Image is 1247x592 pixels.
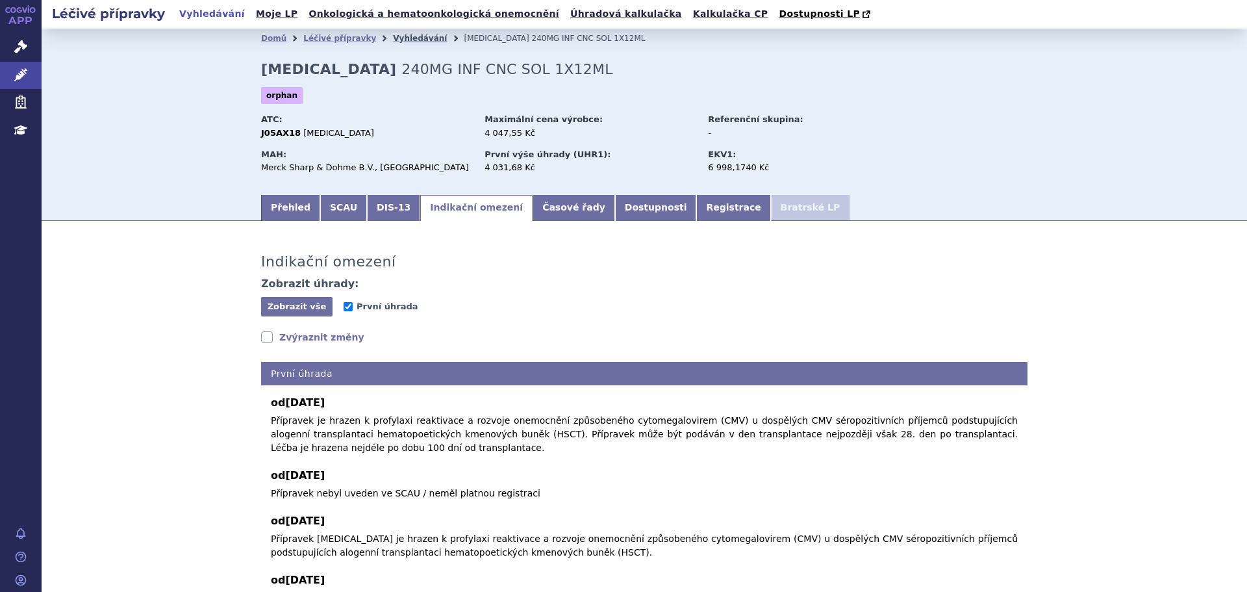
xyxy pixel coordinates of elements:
[261,162,472,174] div: Merck Sharp & Dohme B.V., [GEOGRAPHIC_DATA]
[303,34,376,43] a: Léčivé přípravky
[367,195,420,221] a: DIS-13
[271,395,1018,411] b: od
[285,515,325,527] span: [DATE]
[261,277,359,290] h4: Zobrazit úhrady:
[696,195,770,221] a: Registrace
[320,195,367,221] a: SCAU
[344,302,353,311] input: První úhrada
[42,5,175,23] h2: Léčivé přípravky
[708,114,803,124] strong: Referenční skupina:
[261,297,333,316] button: Zobrazit vše
[271,573,1018,588] b: od
[305,5,563,23] a: Onkologická a hematoonkologická onemocnění
[268,302,327,311] span: Zobrazit vše
[485,149,611,159] strong: První výše úhrady (UHR1):
[485,114,603,124] strong: Maximální cena výrobce:
[708,149,736,159] strong: EKV1:
[261,34,286,43] a: Domů
[401,61,612,77] span: 240MG INF CNC SOL 1X12ML
[261,362,1027,386] h4: První úhrada
[708,162,854,174] div: 6 998,1740 Kč
[566,5,686,23] a: Úhradová kalkulačka
[775,5,877,23] a: Dostupnosti LP
[261,87,303,104] span: orphan
[261,331,364,344] a: Zvýraznit změny
[271,532,1018,560] p: Přípravek [MEDICAL_DATA] je hrazen k profylaxi reaktivace a rozvoje onemocnění způsobeného cytome...
[485,162,696,174] div: 4 031,68 Kč
[261,253,396,270] h3: Indikační omezení
[357,302,418,311] span: První úhrada
[779,8,860,19] span: Dostupnosti LP
[271,414,1018,455] p: Přípravek je hrazen k profylaxi reaktivace a rozvoje onemocnění způsobeného cytomegalovirem (CMV)...
[261,195,320,221] a: Přehled
[285,396,325,409] span: [DATE]
[689,5,772,23] a: Kalkulačka CP
[303,128,374,138] span: [MEDICAL_DATA]
[393,34,447,43] a: Vyhledávání
[285,574,325,586] span: [DATE]
[464,34,529,43] span: [MEDICAL_DATA]
[615,195,697,221] a: Dostupnosti
[271,513,1018,529] b: od
[261,114,283,124] strong: ATC:
[485,127,696,139] div: 4 047,55 Kč
[261,61,396,77] strong: [MEDICAL_DATA]
[175,5,249,23] a: Vyhledávání
[533,195,615,221] a: Časové řady
[420,195,533,221] a: Indikační omezení
[285,469,325,482] span: [DATE]
[708,127,854,139] div: -
[271,487,1018,500] p: Přípravek nebyl uveden ve SCAU / neměl platnou registraci
[532,34,646,43] span: 240MG INF CNC SOL 1X12ML
[271,468,1018,483] b: od
[261,128,301,138] strong: J05AX18
[252,5,301,23] a: Moje LP
[261,149,286,159] strong: MAH:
